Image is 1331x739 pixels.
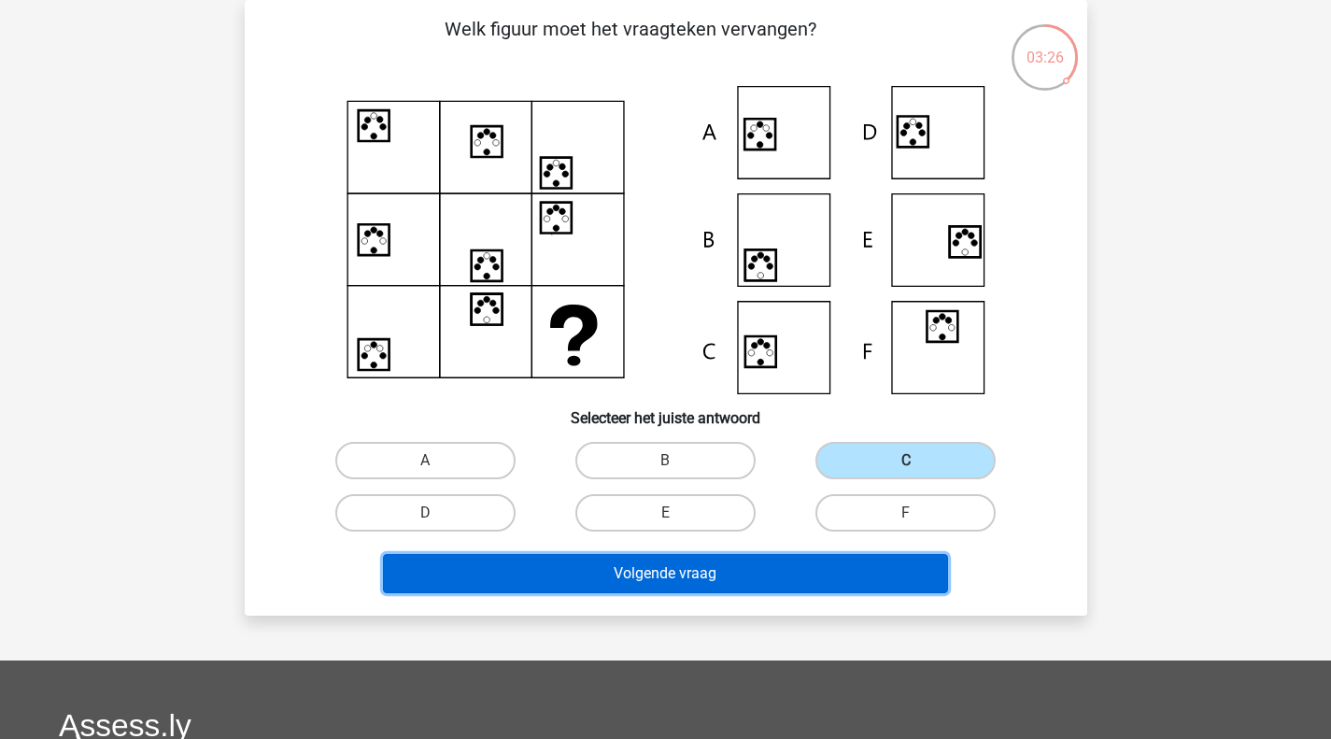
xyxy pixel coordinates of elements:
label: D [335,494,516,532]
label: F [815,494,996,532]
button: Volgende vraag [383,554,948,593]
div: 03:26 [1010,22,1080,69]
h6: Selecteer het juiste antwoord [275,394,1057,427]
p: Welk figuur moet het vraagteken vervangen? [275,15,987,71]
label: A [335,442,516,479]
label: B [575,442,756,479]
label: E [575,494,756,532]
label: C [815,442,996,479]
